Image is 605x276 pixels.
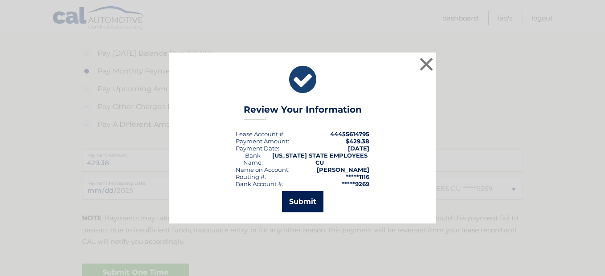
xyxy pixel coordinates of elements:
span: Payment Date [236,145,278,152]
strong: [US_STATE] STATE EMPLOYEES CU [272,152,368,166]
span: $429.38 [346,138,369,145]
div: Name on Account: [236,166,290,173]
button: × [417,55,435,73]
div: Lease Account #: [236,130,285,138]
button: Submit [282,191,323,212]
span: [DATE] [348,145,369,152]
div: : [236,145,279,152]
strong: 44455614795 [330,130,369,138]
div: Bank Name: [236,152,270,166]
div: Bank Account #: [236,180,283,187]
h3: Review Your Information [244,104,362,120]
strong: [PERSON_NAME] [317,166,369,173]
div: Payment Amount: [236,138,289,145]
div: Routing #: [236,173,266,180]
